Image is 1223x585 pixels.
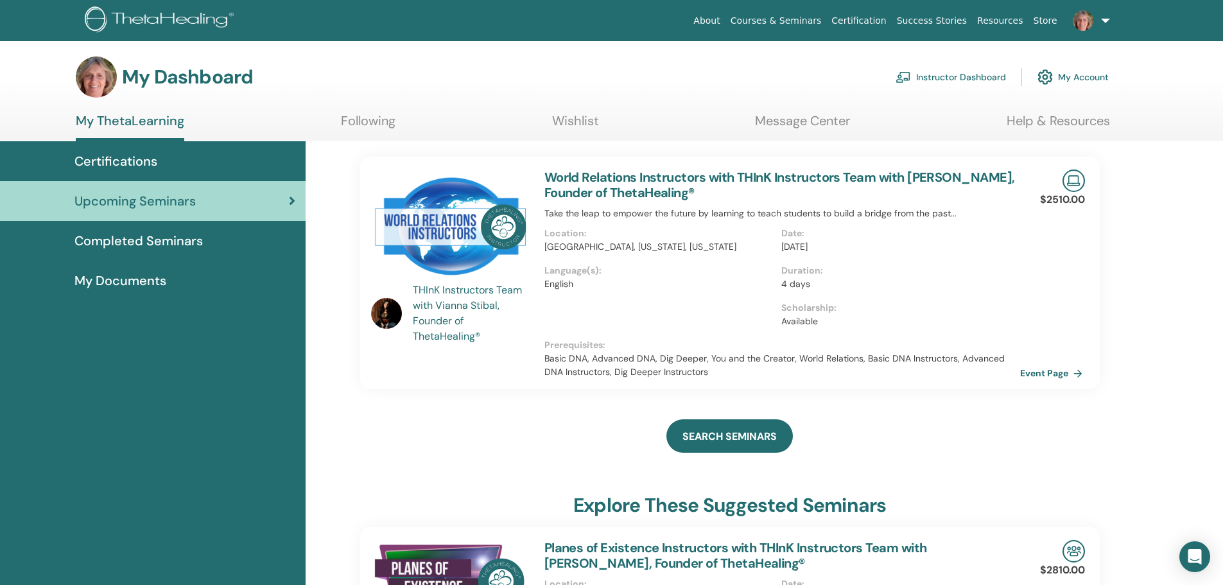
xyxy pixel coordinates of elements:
p: [GEOGRAPHIC_DATA], [US_STATE], [US_STATE] [544,240,774,254]
span: Certifications [74,152,157,171]
a: Instructor Dashboard [896,63,1006,91]
img: In-Person Seminar [1063,540,1085,563]
p: Basic DNA, Advanced DNA, Dig Deeper, You and the Creator, World Relations, Basic DNA Instructors,... [544,352,1018,379]
span: My Documents [74,271,166,290]
p: Available [781,315,1010,328]
img: chalkboard-teacher.svg [896,71,911,83]
p: $2510.00 [1040,192,1085,207]
a: Success Stories [892,9,972,33]
p: Date : [781,227,1010,240]
a: World Relations Instructors with THInK Instructors Team with [PERSON_NAME], Founder of ThetaHealing® [544,169,1015,201]
p: $2810.00 [1040,563,1085,578]
p: Take the leap to empower the future by learning to teach students to build a bridge from the past... [544,207,1018,220]
a: Help & Resources [1007,113,1110,138]
a: Wishlist [552,113,599,138]
img: cog.svg [1037,66,1053,88]
a: THInK Instructors Team with Vianna Stibal, Founder of ThetaHealing® [413,283,532,344]
a: Courses & Seminars [725,9,827,33]
p: Prerequisites : [544,338,1018,352]
a: Following [341,113,395,138]
p: Language(s) : [544,264,774,277]
p: English [544,277,774,291]
a: My Account [1037,63,1109,91]
img: default.jpg [76,57,117,98]
img: World Relations Instructors [371,170,529,286]
h3: My Dashboard [122,65,253,89]
a: Event Page [1020,363,1088,383]
p: [DATE] [781,240,1010,254]
div: Open Intercom Messenger [1179,541,1210,572]
a: SEARCH SEMINARS [666,419,793,453]
span: SEARCH SEMINARS [682,430,777,443]
p: 4 days [781,277,1010,291]
p: Duration : [781,264,1010,277]
h3: explore these suggested seminars [573,494,886,517]
p: Location : [544,227,774,240]
a: Resources [972,9,1028,33]
img: logo.png [85,6,238,35]
a: Certification [826,9,891,33]
a: Message Center [755,113,850,138]
a: About [688,9,725,33]
span: Upcoming Seminars [74,191,196,211]
img: default.jpg [1073,10,1093,31]
span: Completed Seminars [74,231,203,250]
img: Live Online Seminar [1063,170,1085,192]
a: My ThetaLearning [76,113,184,141]
p: Scholarship : [781,301,1010,315]
a: Store [1028,9,1063,33]
a: Planes of Existence Instructors with THInK Instructors Team with [PERSON_NAME], Founder of ThetaH... [544,539,927,572]
img: default.jpg [371,298,402,329]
